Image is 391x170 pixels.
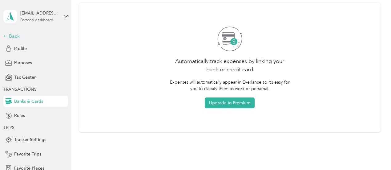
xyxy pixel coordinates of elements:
[14,112,25,119] span: Rules
[205,97,255,108] button: Upgrade to Premium
[14,136,46,143] span: Tracker Settings
[3,125,14,130] span: TRIPS
[169,57,290,74] h2: Automatically track expenses by linking your bank or credit card
[20,10,59,16] div: [EMAIL_ADDRESS][DOMAIN_NAME]
[357,135,391,170] iframe: Everlance-gr Chat Button Frame
[14,98,43,105] span: Banks & Cards
[20,19,53,22] div: Personal dashboard
[3,32,65,40] div: Back
[169,79,290,92] p: Expenses will automatically appear in Everlance so it’s easy for you to classify them as work or ...
[14,74,36,81] span: Tax Center
[14,45,27,52] span: Profile
[14,151,41,157] span: Favorite Trips
[14,60,32,66] span: Purposes
[3,87,37,92] span: TRANSACTIONS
